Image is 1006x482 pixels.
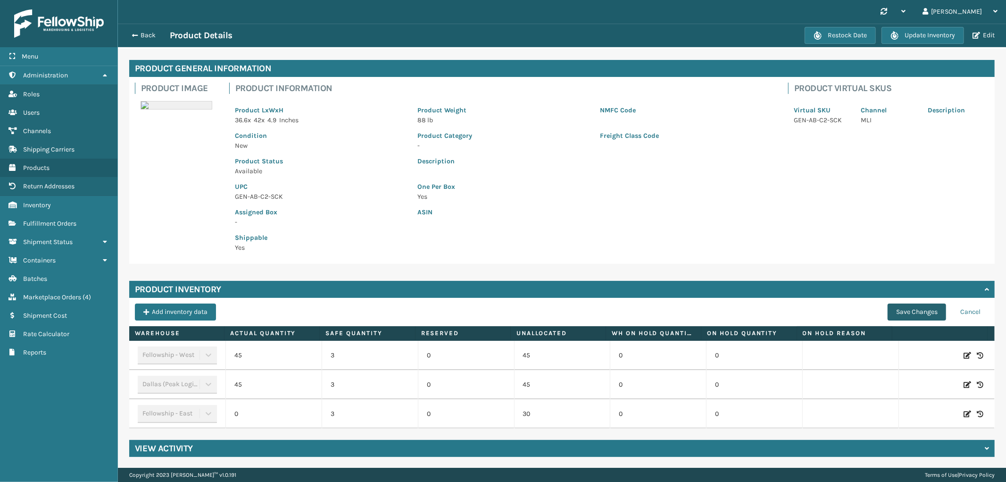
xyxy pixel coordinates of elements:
p: Product Category [417,131,589,141]
p: Product Status [235,156,406,166]
span: Marketplace Orders [23,293,81,301]
button: Cancel [952,304,989,321]
p: Shippable [235,233,406,243]
p: Product Weight [417,105,589,115]
p: Virtual SKU [794,105,849,115]
div: | [925,468,995,482]
button: Edit [970,31,998,40]
label: On Hold Reason [803,329,886,338]
label: On Hold Quantity [707,329,790,338]
i: Edit [964,351,971,360]
td: 3 [322,341,418,370]
button: Back [126,31,170,40]
p: - [235,217,406,227]
p: Yes [417,192,771,202]
h4: Product Inventory [135,284,221,295]
h4: Product Information [235,83,777,94]
label: Reserved [421,329,505,338]
button: Update Inventory [881,27,964,44]
a: Privacy Policy [959,472,995,478]
p: ASIN [417,207,771,217]
td: 0 [610,341,706,370]
i: Inventory History [977,380,983,389]
span: Administration [23,71,68,79]
span: Rate Calculator [23,330,69,338]
label: Safe Quantity [325,329,409,338]
p: Description [928,105,983,115]
p: Description [417,156,771,166]
img: logo [14,9,104,38]
i: Edit [964,409,971,419]
span: 36.6 x [235,116,251,124]
span: Shipment Status [23,238,73,246]
p: 0 [427,409,506,419]
span: Fulfillment Orders [23,220,76,228]
p: - [417,141,589,151]
h4: View Activity [135,443,193,454]
p: One Per Box [417,182,771,192]
td: 0 [706,341,802,370]
span: Return Addresses [23,182,75,190]
td: 30 [514,399,610,429]
img: 51104088640_40f294f443_o-scaled-700x700.jpg [141,101,212,110]
span: ( 4 ) [83,293,91,301]
td: 0 [706,399,802,429]
td: 3 [322,399,418,429]
label: Actual Quantity [230,329,314,338]
i: Inventory History [977,351,983,360]
td: 45 [225,370,322,399]
p: UPC [235,182,406,192]
span: Users [23,109,40,117]
span: Channels [23,127,51,135]
p: GEN-AB-C2-SCK [794,115,849,125]
td: 45 [514,370,610,399]
p: Condition [235,131,406,141]
span: Containers [23,256,56,264]
p: 0 [427,380,506,389]
span: 42 x [254,116,265,124]
span: Reports [23,348,46,356]
p: Copyright 2023 [PERSON_NAME]™ v 1.0.191 [129,468,236,482]
td: 0 [706,370,802,399]
h4: Product Image [141,83,218,94]
p: New [235,141,406,151]
span: 88 lb [417,116,433,124]
td: 0 [610,399,706,429]
h4: Product General Information [129,60,995,77]
p: Product LxWxH [235,105,406,115]
button: Restock Date [805,27,876,44]
span: Shipment Cost [23,312,67,320]
span: 4.9 [267,116,276,124]
span: Products [23,164,50,172]
span: Batches [23,275,47,283]
td: 0 [610,370,706,399]
i: Edit [964,380,971,389]
p: 0 [427,351,506,360]
button: Save Changes [888,304,946,321]
label: Warehouse [135,329,218,338]
p: Channel [861,105,916,115]
p: Available [235,166,406,176]
td: 45 [514,341,610,370]
label: WH On hold quantity [612,329,695,338]
td: 0 [225,399,322,429]
button: Add inventory data [135,304,216,321]
p: MLI [861,115,916,125]
p: Freight Class Code [600,131,771,141]
h3: Product Details [170,30,233,41]
span: Roles [23,90,40,98]
td: 45 [225,341,322,370]
i: Inventory History [977,409,983,419]
span: Menu [22,52,38,60]
p: Assigned Box [235,207,406,217]
label: Unallocated [516,329,600,338]
p: Yes [235,243,406,253]
p: GEN-AB-C2-SCK [235,192,406,202]
a: Terms of Use [925,472,957,478]
h4: Product Virtual SKUs [794,83,989,94]
span: Inventory [23,201,51,209]
p: NMFC Code [600,105,771,115]
span: Inches [279,116,299,124]
td: 3 [322,370,418,399]
span: Shipping Carriers [23,145,75,153]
